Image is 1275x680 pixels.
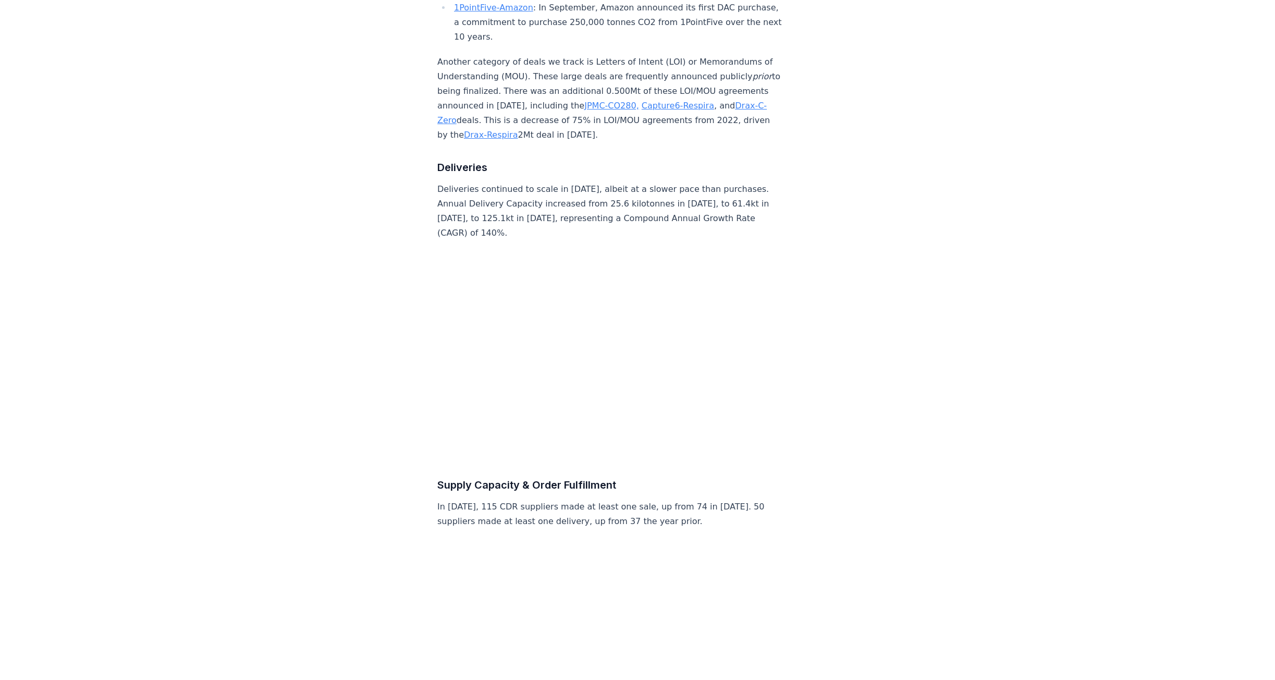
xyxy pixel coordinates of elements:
[584,101,639,111] a: JPMC-CO280,
[642,101,714,111] a: Capture6-Respira
[437,55,782,142] p: Another category of deals we track is Letters of Intent (LOI) or Memorandums of Understanding (MO...
[437,182,782,240] p: Deliveries continued to scale in [DATE], albeit at a slower pace than purchases. Annual Delivery ...
[752,71,772,81] em: prior
[437,159,782,176] h3: Deliveries
[437,500,782,529] p: In [DATE], 115 CDR suppliers made at least one sale, up from 74 in [DATE]. 50 suppliers made at l...
[437,251,750,460] iframe: Column Chart
[437,477,782,493] h3: Supply Capacity & Order Fulfillment
[451,1,782,44] li: : In September, Amazon announced its first DAC purchase, a commitment to purchase 250,000 tonnes ...
[464,130,518,140] a: Drax-Respira
[454,3,533,13] a: 1PointFive-Amazon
